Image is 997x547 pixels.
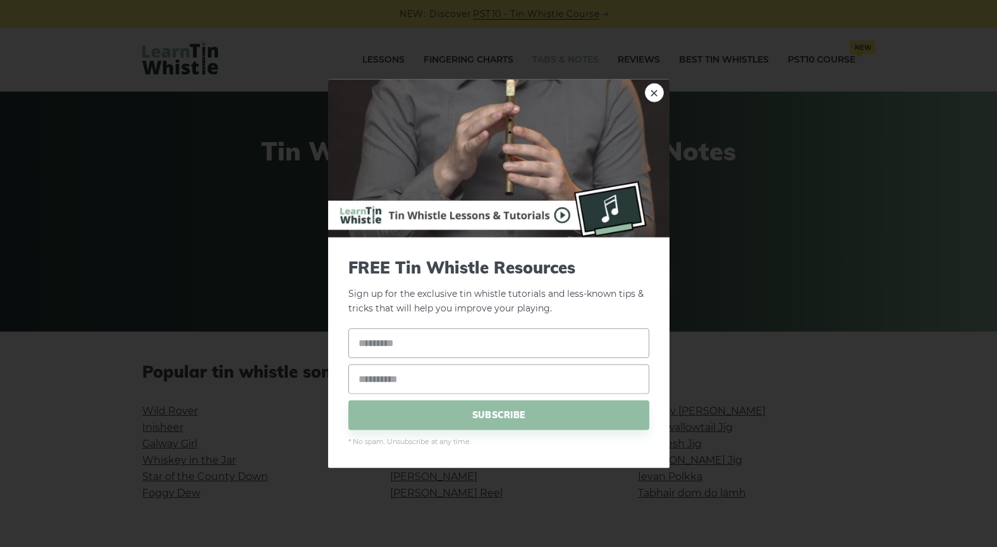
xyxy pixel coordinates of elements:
span: FREE Tin Whistle Resources [348,258,649,277]
img: Tin Whistle Buying Guide Preview [328,80,670,237]
span: * No spam. Unsubscribe at any time. [348,436,649,447]
a: × [645,83,664,102]
p: Sign up for the exclusive tin whistle tutorials and less-known tips & tricks that will help you i... [348,258,649,316]
span: SUBSCRIBE [348,400,649,430]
